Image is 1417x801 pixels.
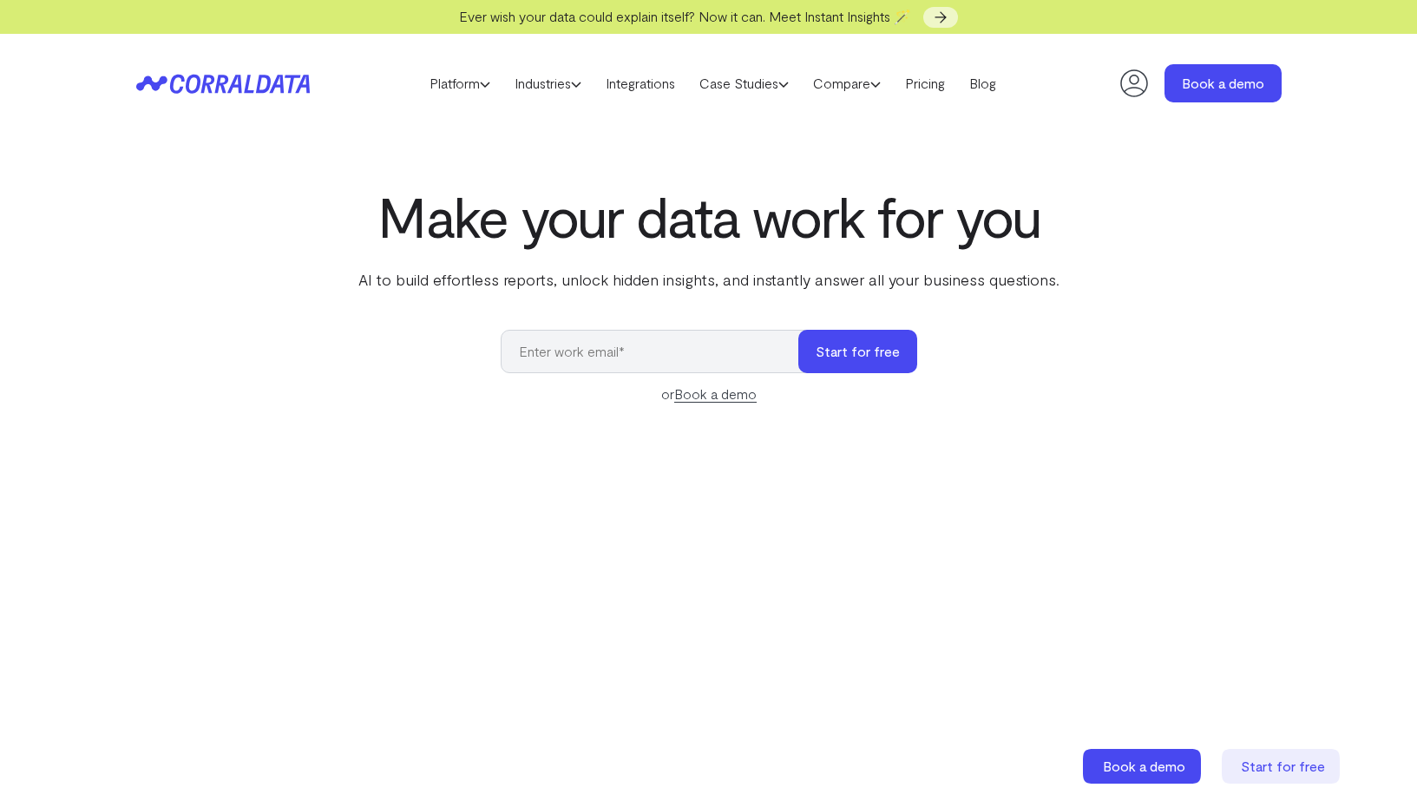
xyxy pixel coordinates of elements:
[1103,758,1185,774] span: Book a demo
[355,268,1063,291] p: AI to build effortless reports, unlock hidden insights, and instantly answer all your business qu...
[801,70,893,96] a: Compare
[501,384,917,404] div: or
[1164,64,1282,102] a: Book a demo
[594,70,687,96] a: Integrations
[355,185,1063,247] h1: Make your data work for you
[501,330,816,373] input: Enter work email*
[502,70,594,96] a: Industries
[687,70,801,96] a: Case Studies
[798,330,917,373] button: Start for free
[1222,749,1343,784] a: Start for free
[893,70,957,96] a: Pricing
[1241,758,1325,774] span: Start for free
[417,70,502,96] a: Platform
[1083,749,1204,784] a: Book a demo
[957,70,1008,96] a: Blog
[459,8,911,24] span: Ever wish your data could explain itself? Now it can. Meet Instant Insights 🪄
[674,385,757,403] a: Book a demo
